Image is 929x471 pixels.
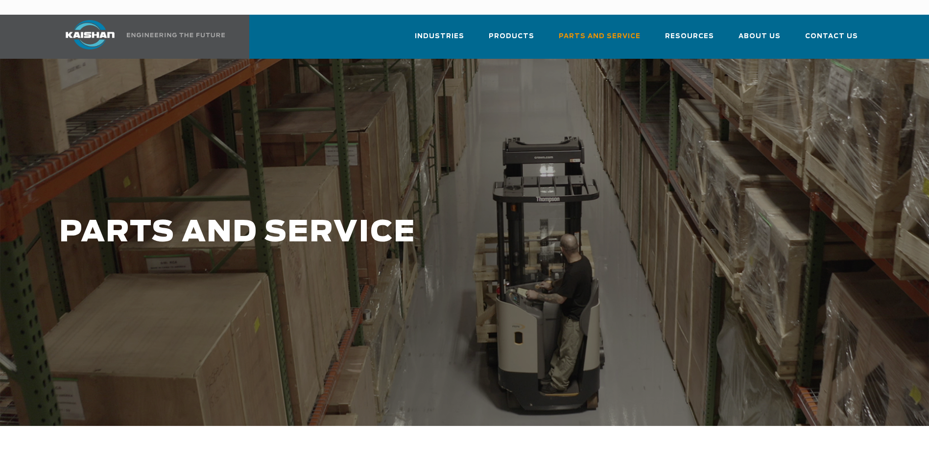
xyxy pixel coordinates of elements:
[738,31,781,42] span: About Us
[489,31,534,42] span: Products
[559,31,641,42] span: Parts and Service
[415,24,464,57] a: Industries
[127,33,225,37] img: Engineering the future
[489,24,534,57] a: Products
[738,24,781,57] a: About Us
[59,216,733,249] h1: PARTS AND SERVICE
[559,24,641,57] a: Parts and Service
[805,31,858,42] span: Contact Us
[415,31,464,42] span: Industries
[665,31,714,42] span: Resources
[805,24,858,57] a: Contact Us
[665,24,714,57] a: Resources
[53,20,127,49] img: kaishan logo
[53,15,227,59] a: Kaishan USA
